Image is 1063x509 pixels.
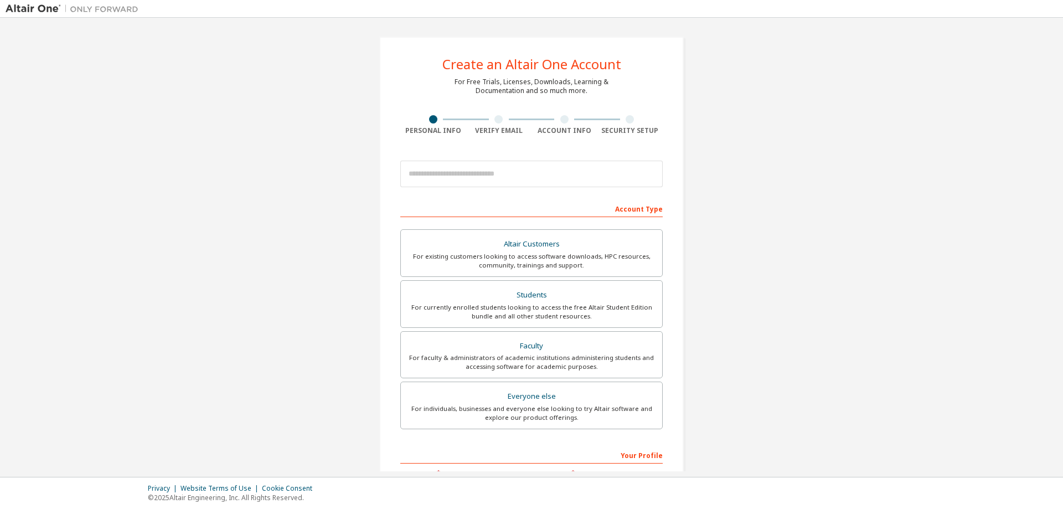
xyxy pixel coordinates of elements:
img: Altair One [6,3,144,14]
div: Faculty [407,338,656,354]
div: For Free Trials, Licenses, Downloads, Learning & Documentation and so much more. [455,78,608,95]
div: Your Profile [400,446,663,464]
div: Create an Altair One Account [442,58,621,71]
div: Account Type [400,199,663,217]
div: Personal Info [400,126,466,135]
div: Website Terms of Use [180,484,262,493]
div: Privacy [148,484,180,493]
div: Students [407,287,656,303]
div: For currently enrolled students looking to access the free Altair Student Edition bundle and all ... [407,303,656,321]
div: For existing customers looking to access software downloads, HPC resources, community, trainings ... [407,252,656,270]
div: For faculty & administrators of academic institutions administering students and accessing softwa... [407,353,656,371]
label: First Name [400,469,528,478]
div: Account Info [531,126,597,135]
div: For individuals, businesses and everyone else looking to try Altair software and explore our prod... [407,404,656,422]
p: © 2025 Altair Engineering, Inc. All Rights Reserved. [148,493,319,502]
div: Altair Customers [407,236,656,252]
div: Cookie Consent [262,484,319,493]
label: Last Name [535,469,663,478]
div: Everyone else [407,389,656,404]
div: Verify Email [466,126,532,135]
div: Security Setup [597,126,663,135]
